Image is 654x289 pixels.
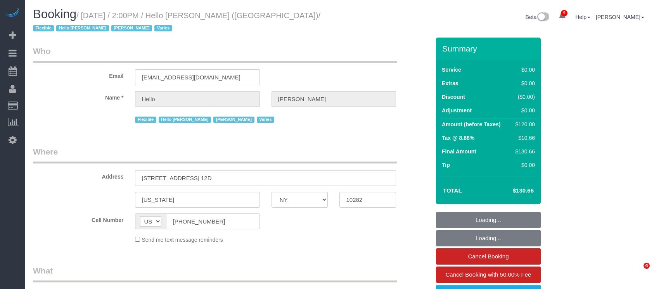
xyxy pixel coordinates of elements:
input: Email [135,69,260,85]
label: Email [27,69,129,80]
div: ($0.00) [512,93,535,101]
span: Send me text message reminders [142,237,223,243]
label: Cell Number [27,213,129,224]
input: First Name [135,91,260,107]
span: Flexible [33,25,54,31]
label: Service [442,66,461,74]
input: City [135,192,260,208]
div: $0.00 [512,66,535,74]
legend: Who [33,45,397,63]
a: Help [575,14,590,20]
legend: Where [33,146,397,163]
div: $0.00 [512,161,535,169]
label: Tax @ 8.88% [442,134,474,142]
a: [PERSON_NAME] [596,14,644,20]
label: Amount (before Taxes) [442,120,500,128]
img: Automaid Logo [5,8,20,19]
label: Address [27,170,129,181]
div: $0.00 [512,79,535,87]
h4: $130.66 [490,188,534,194]
iframe: Intercom live chat [628,263,646,281]
label: Name * [27,91,129,101]
h3: Summary [442,44,537,53]
span: Cancel Booking with 50.00% Fee [446,271,531,278]
strong: Total [443,187,462,194]
div: $10.66 [512,134,535,142]
span: [PERSON_NAME] [213,117,254,123]
span: 9 [561,10,567,16]
label: Final Amount [442,148,476,155]
input: Cell Number [166,213,260,229]
div: $130.66 [512,148,535,155]
input: Zip Code [339,192,396,208]
legend: What [33,265,397,282]
span: Booking [33,7,76,21]
span: Varies [257,117,275,123]
img: New interface [536,12,549,22]
span: [PERSON_NAME] [111,25,152,31]
label: Extras [442,79,458,87]
label: Discount [442,93,465,101]
label: Tip [442,161,450,169]
a: Beta [526,14,550,20]
div: $0.00 [512,107,535,114]
a: Cancel Booking with 50.00% Fee [436,267,541,283]
a: 9 [555,8,570,25]
span: 4 [644,263,650,269]
div: $120.00 [512,120,535,128]
label: Adjustment [442,107,472,114]
span: Flexible [135,117,156,123]
input: Last Name [272,91,396,107]
span: Hello [PERSON_NAME] [56,25,109,31]
span: Varies [154,25,172,31]
small: / [DATE] / 2:00PM / Hello [PERSON_NAME] ([GEOGRAPHIC_DATA]) [33,11,320,33]
a: Cancel Booking [436,248,541,265]
span: Hello [PERSON_NAME] [159,117,211,123]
